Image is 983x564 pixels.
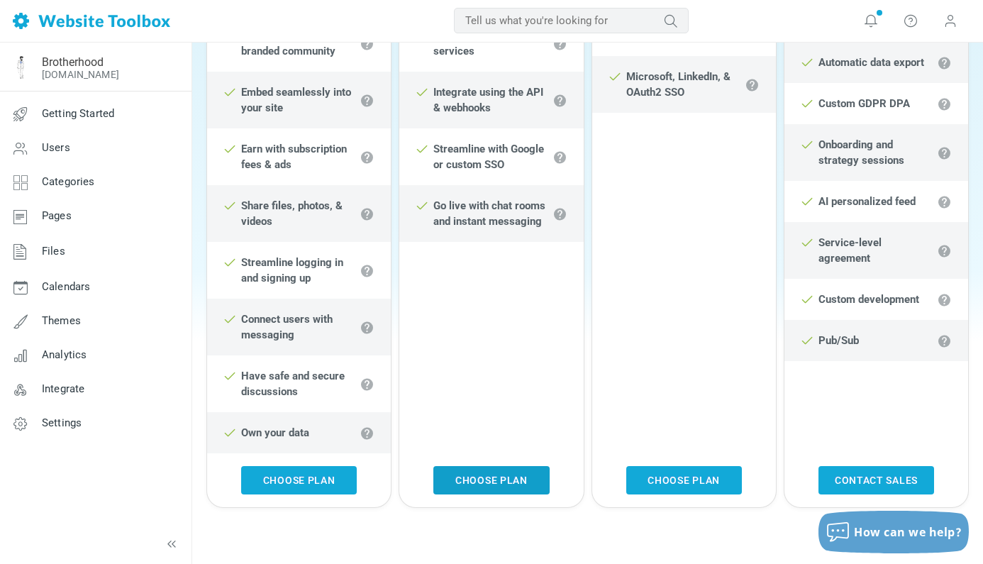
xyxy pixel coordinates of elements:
[241,370,345,398] strong: Have safe and secure discussions
[433,466,549,494] a: Choose Plan
[454,8,689,33] input: Tell us what you're looking for
[42,141,70,154] span: Users
[42,280,90,293] span: Calendars
[42,55,104,69] a: Brotherhood
[241,86,351,114] strong: Embed seamlessly into your site
[241,466,357,494] a: Choose Plan
[42,416,82,429] span: Settings
[818,56,924,69] strong: Automatic data export
[854,524,962,540] span: How can we help?
[818,466,934,494] a: Contact sales
[42,314,81,327] span: Themes
[42,245,65,258] span: Files
[241,199,343,228] strong: Share files, photos, & videos
[42,348,87,361] span: Analytics
[818,236,882,265] strong: Service-level agreement
[42,382,84,395] span: Integrate
[241,426,309,439] strong: Own your data
[626,466,742,494] a: Choose Plan
[818,293,919,306] strong: Custom development
[9,56,32,79] img: Facebook%20Profile%20Pic%20Guy%20Blue%20Best.png
[433,143,544,171] strong: Streamline with Google or custom SSO
[818,511,969,553] button: How can we help?
[433,199,545,228] strong: Go live with chat rooms and instant messaging
[818,195,916,208] strong: AI personalized feed
[818,334,859,347] strong: Pub/Sub
[433,86,543,114] strong: Integrate using the API & webhooks
[42,69,119,80] a: [DOMAIN_NAME]
[42,209,72,222] span: Pages
[42,107,114,120] span: Getting Started
[818,138,904,167] strong: Onboarding and strategy sessions
[241,143,347,171] strong: Earn with subscription fees & ads
[818,97,910,110] strong: Custom GDPR DPA
[626,70,731,99] strong: Microsoft, LinkedIn, & OAuth2 SSO
[241,256,343,284] strong: Streamline logging in and signing up
[241,313,333,341] strong: Connect users with messaging
[42,175,95,188] span: Categories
